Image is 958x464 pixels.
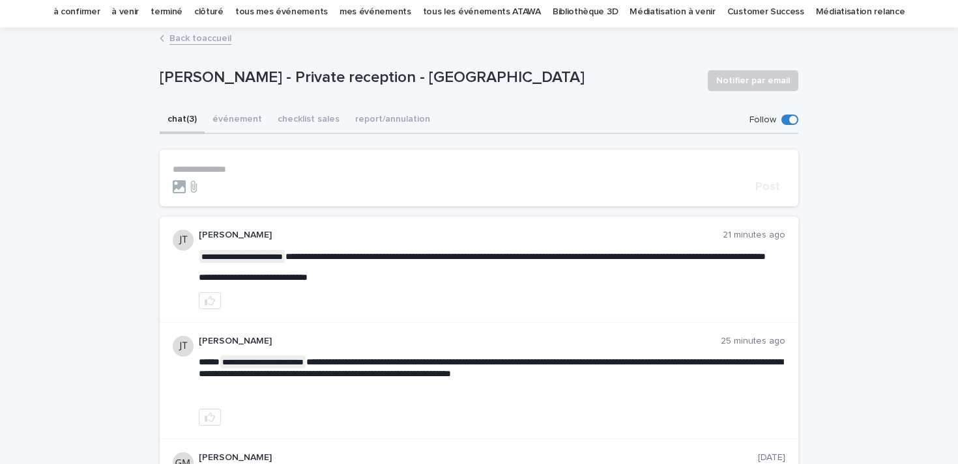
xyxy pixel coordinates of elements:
button: chat (3) [160,107,205,134]
button: événement [205,107,270,134]
p: [PERSON_NAME] [199,230,723,241]
button: Post [750,181,785,193]
span: Post [755,181,780,193]
button: like this post [199,409,221,426]
p: [PERSON_NAME] [199,336,721,347]
button: Notifier par email [708,70,798,91]
p: 21 minutes ago [723,230,785,241]
button: report/annulation [347,107,438,134]
span: Notifier par email [716,74,790,87]
p: [DATE] [758,452,785,463]
p: 25 minutes ago [721,336,785,347]
button: like this post [199,292,221,309]
p: [PERSON_NAME] - Private reception - [GEOGRAPHIC_DATA] [160,68,697,87]
p: Follow [749,115,776,126]
p: [PERSON_NAME] [199,452,758,463]
a: Back toaccueil [169,30,231,45]
button: checklist sales [270,107,347,134]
